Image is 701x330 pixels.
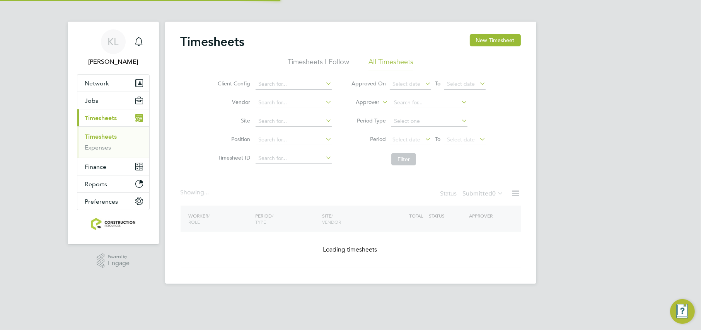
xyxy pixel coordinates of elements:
[215,99,250,105] label: Vendor
[85,163,107,170] span: Finance
[391,116,467,127] input: Select one
[433,134,443,144] span: To
[77,109,149,126] button: Timesheets
[215,80,250,87] label: Client Config
[77,158,149,175] button: Finance
[215,117,250,124] label: Site
[256,79,332,90] input: Search for...
[215,136,250,143] label: Position
[256,153,332,164] input: Search for...
[345,99,379,106] label: Approver
[205,189,209,196] span: ...
[85,133,117,140] a: Timesheets
[85,180,107,188] span: Reports
[97,253,130,268] a: Powered byEngage
[77,126,149,158] div: Timesheets
[351,136,386,143] label: Period
[85,97,99,104] span: Jobs
[351,80,386,87] label: Approved On
[108,253,130,260] span: Powered by
[256,134,332,145] input: Search for...
[368,57,413,71] li: All Timesheets
[392,136,420,143] span: Select date
[351,117,386,124] label: Period Type
[256,97,332,108] input: Search for...
[85,80,109,87] span: Network
[85,198,118,205] span: Preferences
[68,22,159,244] nav: Main navigation
[108,37,119,47] span: KL
[77,57,150,66] span: Kate Lomax
[108,260,130,267] span: Engage
[85,144,111,151] a: Expenses
[463,190,504,197] label: Submitted
[433,78,443,88] span: To
[181,189,211,197] div: Showing
[77,218,150,230] a: Go to home page
[391,153,416,165] button: Filter
[77,175,149,192] button: Reports
[391,97,467,108] input: Search for...
[181,34,245,49] h2: Timesheets
[447,80,475,87] span: Select date
[440,189,505,199] div: Status
[392,80,420,87] span: Select date
[493,190,496,197] span: 0
[470,34,521,46] button: New Timesheet
[91,218,135,230] img: construction-resources-logo-retina.png
[256,116,332,127] input: Search for...
[288,57,349,71] li: Timesheets I Follow
[77,92,149,109] button: Jobs
[85,114,117,122] span: Timesheets
[215,154,250,161] label: Timesheet ID
[77,193,149,210] button: Preferences
[670,299,695,324] button: Engage Resource Center
[77,75,149,92] button: Network
[447,136,475,143] span: Select date
[77,29,150,66] a: KL[PERSON_NAME]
